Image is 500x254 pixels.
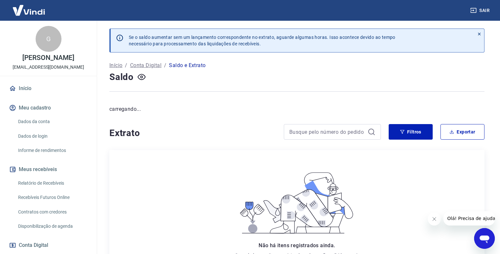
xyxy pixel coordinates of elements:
[16,205,89,219] a: Contratos com credores
[8,0,50,20] img: Vindi
[129,34,395,47] p: Se o saldo aumentar sem um lançamento correspondente no extrato, aguarde algumas horas. Isso acon...
[8,238,89,252] button: Conta Digital
[36,26,61,52] div: G
[109,127,276,140] h4: Extrato
[8,81,89,96] a: Início
[4,5,54,10] span: Olá! Precisa de ajuda?
[109,105,484,113] p: carregando...
[259,242,335,248] span: Não há itens registrados ainda.
[16,177,89,190] a: Relatório de Recebíveis
[440,124,484,140] button: Exportar
[16,144,89,157] a: Informe de rendimentos
[16,130,89,143] a: Dados de login
[164,62,166,69] p: /
[109,71,134,84] h4: Saldo
[169,62,206,69] p: Saldo e Extrato
[125,62,127,69] p: /
[16,191,89,204] a: Recebíveis Futuros Online
[8,101,89,115] button: Meu cadastro
[469,5,492,17] button: Sair
[13,64,84,71] p: [EMAIL_ADDRESS][DOMAIN_NAME]
[289,127,365,137] input: Busque pelo número do pedido
[8,162,89,177] button: Meus recebíveis
[16,115,89,128] a: Dados da conta
[16,220,89,233] a: Disponibilização de agenda
[109,62,122,69] a: Início
[22,54,74,61] p: [PERSON_NAME]
[130,62,161,69] a: Conta Digital
[428,213,441,225] iframe: Fechar mensagem
[443,211,495,225] iframe: Mensagem da empresa
[389,124,433,140] button: Filtros
[474,228,495,249] iframe: Botão para abrir a janela de mensagens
